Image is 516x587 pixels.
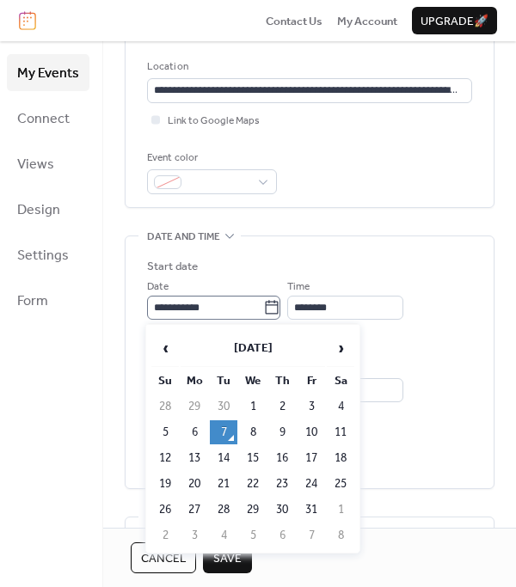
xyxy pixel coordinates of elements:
[7,54,89,91] a: My Events
[151,420,179,444] td: 5
[328,331,353,365] span: ›
[239,369,267,393] th: We
[298,446,325,470] td: 17
[181,523,208,547] td: 3
[337,13,397,30] span: My Account
[298,498,325,522] td: 31
[210,394,237,419] td: 30
[268,420,296,444] td: 9
[7,282,89,319] a: Form
[210,498,237,522] td: 28
[327,498,354,522] td: 1
[239,472,267,496] td: 22
[268,472,296,496] td: 23
[181,394,208,419] td: 29
[7,191,89,228] a: Design
[151,498,179,522] td: 26
[181,472,208,496] td: 20
[17,242,69,269] span: Settings
[151,369,179,393] th: Su
[17,197,60,223] span: Design
[181,369,208,393] th: Mo
[210,446,237,470] td: 14
[7,145,89,182] a: Views
[181,498,208,522] td: 27
[151,472,179,496] td: 19
[298,420,325,444] td: 10
[147,278,169,296] span: Date
[268,498,296,522] td: 30
[181,420,208,444] td: 6
[17,106,70,132] span: Connect
[327,394,354,419] td: 4
[151,446,179,470] td: 12
[298,369,325,393] th: Fr
[239,394,267,419] td: 1
[210,420,237,444] td: 7
[268,523,296,547] td: 6
[337,12,397,29] a: My Account
[210,523,237,547] td: 4
[151,394,179,419] td: 28
[298,394,325,419] td: 3
[327,446,354,470] td: 18
[287,278,310,296] span: Time
[168,113,260,130] span: Link to Google Maps
[151,523,179,547] td: 2
[17,288,48,315] span: Form
[17,60,79,87] span: My Events
[268,394,296,419] td: 2
[266,13,322,30] span: Contact Us
[268,369,296,393] th: Th
[239,498,267,522] td: 29
[141,550,186,567] span: Cancel
[327,472,354,496] td: 25
[147,229,220,246] span: Date and time
[213,550,242,567] span: Save
[412,7,497,34] button: Upgrade🚀
[239,523,267,547] td: 5
[181,330,325,367] th: [DATE]
[147,58,469,76] div: Location
[147,258,198,275] div: Start date
[17,151,54,178] span: Views
[266,12,322,29] a: Contact Us
[327,369,354,393] th: Sa
[7,100,89,137] a: Connect
[181,446,208,470] td: 13
[203,542,252,573] button: Save
[147,150,273,167] div: Event color
[131,542,196,573] button: Cancel
[239,420,267,444] td: 8
[298,472,325,496] td: 24
[327,523,354,547] td: 8
[327,420,354,444] td: 11
[210,472,237,496] td: 21
[152,331,178,365] span: ‹
[268,446,296,470] td: 16
[239,446,267,470] td: 15
[7,236,89,273] a: Settings
[421,13,488,30] span: Upgrade 🚀
[19,11,36,30] img: logo
[210,369,237,393] th: Tu
[298,523,325,547] td: 7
